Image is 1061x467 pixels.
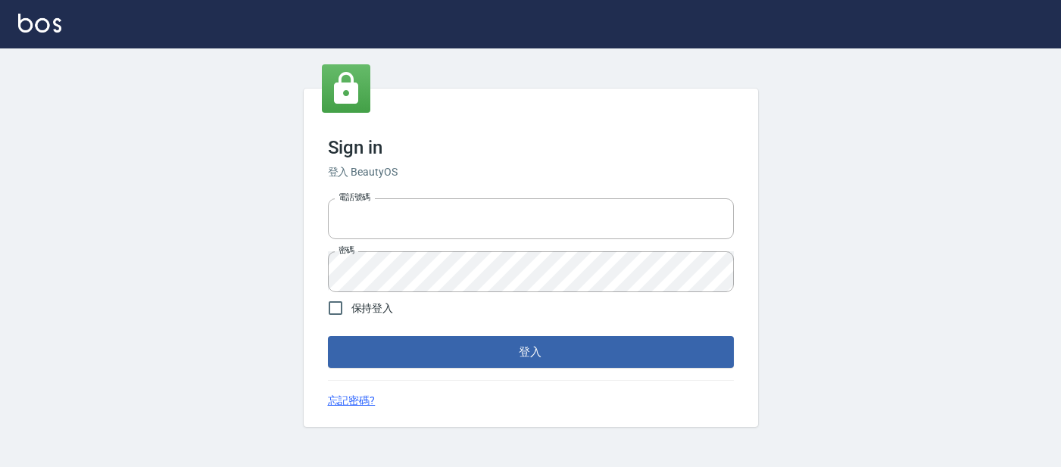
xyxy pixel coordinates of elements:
[18,14,61,33] img: Logo
[339,191,370,203] label: 電話號碼
[351,300,394,316] span: 保持登入
[328,164,734,180] h6: 登入 BeautyOS
[328,336,734,368] button: 登入
[328,137,734,158] h3: Sign in
[339,244,354,256] label: 密碼
[328,393,376,409] a: 忘記密碼?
